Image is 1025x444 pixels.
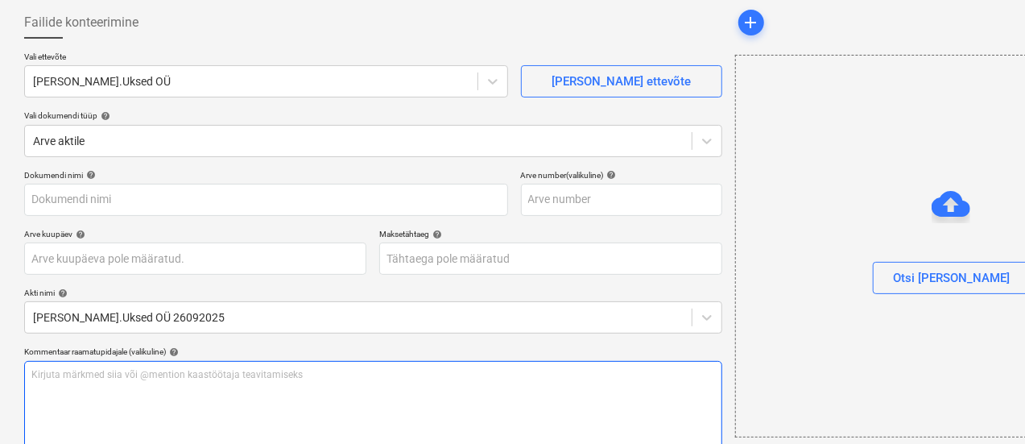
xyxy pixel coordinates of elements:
span: help [166,347,179,357]
input: Arve kuupäeva pole määratud. [24,243,366,275]
span: help [97,111,110,121]
div: Arve kuupäev [24,229,366,239]
input: Arve number [521,184,722,216]
div: Dokumendi nimi [24,170,508,181]
span: add [742,13,761,32]
span: Failide konteerimine [24,13,138,32]
span: help [83,170,96,180]
iframe: Chat Widget [944,367,1025,444]
div: Akti nimi [24,288,722,298]
span: help [72,230,85,239]
input: Dokumendi nimi [24,184,508,216]
p: Vali ettevõte [24,52,508,65]
span: help [429,230,442,239]
div: Kommentaar raamatupidajale (valikuline) [24,346,722,357]
div: Otsi [PERSON_NAME] [893,268,1010,288]
button: [PERSON_NAME] ettevõte [521,65,722,98]
div: Maksetähtaeg [379,229,721,239]
span: help [604,170,617,180]
div: Arve number (valikuline) [521,170,722,181]
div: [PERSON_NAME] ettevõte [552,71,691,92]
span: help [55,288,68,298]
input: Tähtaega pole määratud [379,243,721,275]
div: Vali dokumendi tüüp [24,110,722,121]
